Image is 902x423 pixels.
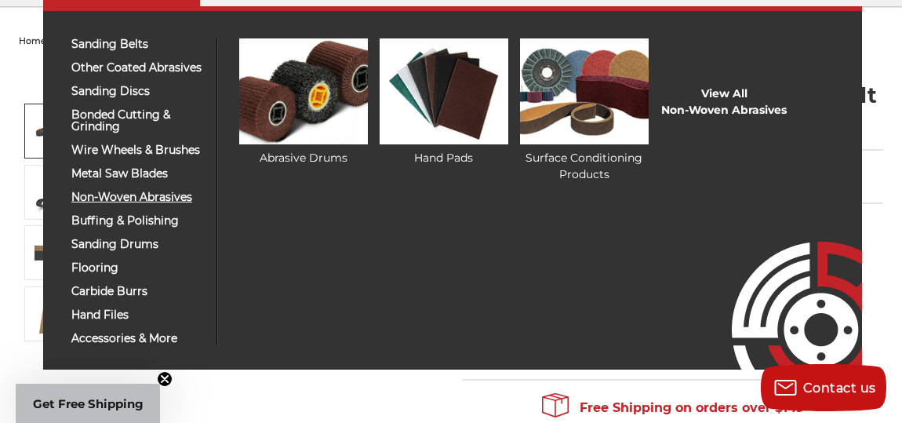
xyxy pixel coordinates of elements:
[33,396,144,411] span: Get Free Shipping
[803,381,876,396] span: Contact us
[71,309,205,321] span: hand files
[71,168,205,180] span: metal saw blades
[239,38,368,166] a: Abrasive Drums
[704,195,862,370] img: Empire Abrasives Logo Image
[157,371,173,387] button: Close teaser
[71,144,205,156] span: wire wheels & brushes
[71,286,205,297] span: carbide burrs
[35,173,74,212] img: 2" x 72" Silicon Carbide Sanding Belt
[71,109,205,133] span: bonded cutting & grinding
[35,294,74,334] img: 2" x 72" - Silicon Carbide Sanding Belt
[761,364,886,411] button: Contact us
[380,38,508,166] a: Hand Pads
[35,233,74,272] img: 2" x 72" Sanding Belt SC
[16,384,160,423] div: Get Free ShippingClose teaser
[661,86,787,119] a: View AllNon-woven Abrasives
[520,38,649,144] img: Surface Conditioning Products
[35,111,74,151] img: 2" x 72" Silicon Carbide File Belt
[71,215,205,227] span: buffing & polishing
[239,38,368,144] img: Abrasive Drums
[520,38,649,183] a: Surface Conditioning Products
[380,38,508,144] img: Hand Pads
[19,35,46,46] a: home
[71,262,205,274] span: flooring
[71,191,205,203] span: non-woven abrasives
[71,239,205,250] span: sanding drums
[71,38,205,50] span: sanding belts
[71,62,205,74] span: other coated abrasives
[71,86,205,97] span: sanding discs
[71,333,205,345] span: accessories & more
